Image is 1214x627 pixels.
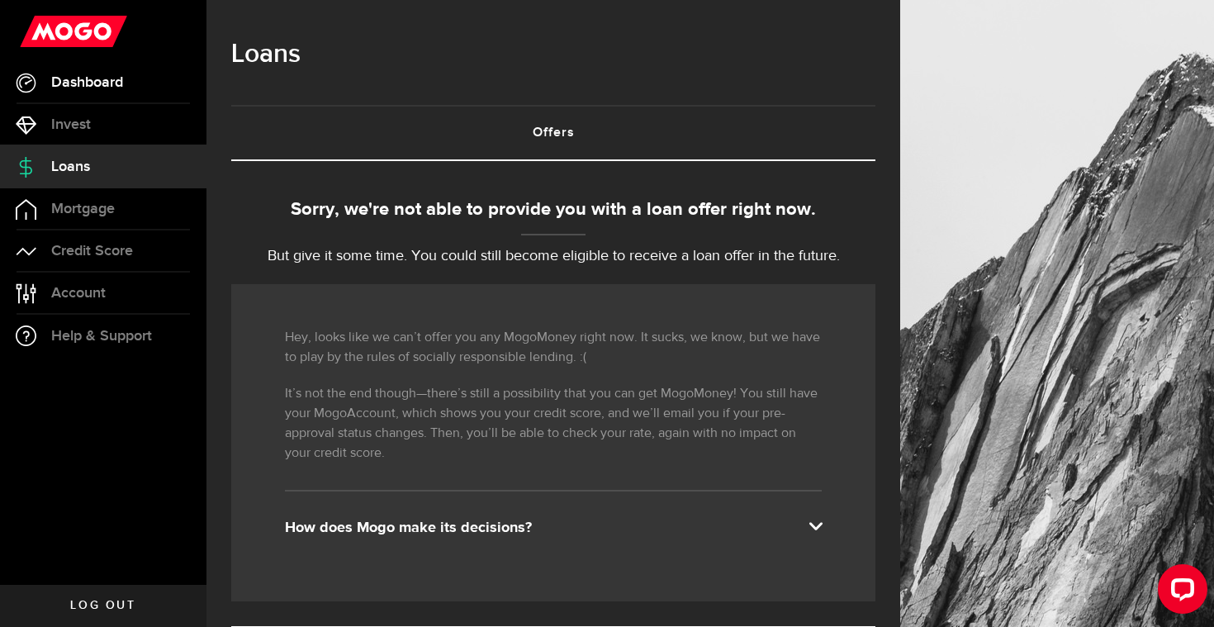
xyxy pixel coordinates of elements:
span: Credit Score [51,244,133,259]
span: Log out [70,600,135,611]
div: How does Mogo make its decisions? [285,518,822,538]
span: Account [51,286,106,301]
div: Sorry, we're not able to provide you with a loan offer right now. [231,197,875,224]
span: Mortgage [51,202,115,216]
iframe: LiveChat chat widget [1145,558,1214,627]
span: Invest [51,117,91,132]
span: Dashboard [51,75,123,90]
p: But give it some time. You could still become eligible to receive a loan offer in the future. [231,245,875,268]
span: Loans [51,159,90,174]
ul: Tabs Navigation [231,105,875,161]
p: It’s not the end though—there’s still a possibility that you can get MogoMoney! You still have yo... [285,384,822,463]
h1: Loans [231,33,875,76]
span: Help & Support [51,329,152,344]
p: Hey, looks like we can’t offer you any MogoMoney right now. It sucks, we know, but we have to pla... [285,328,822,368]
a: Offers [231,107,875,159]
